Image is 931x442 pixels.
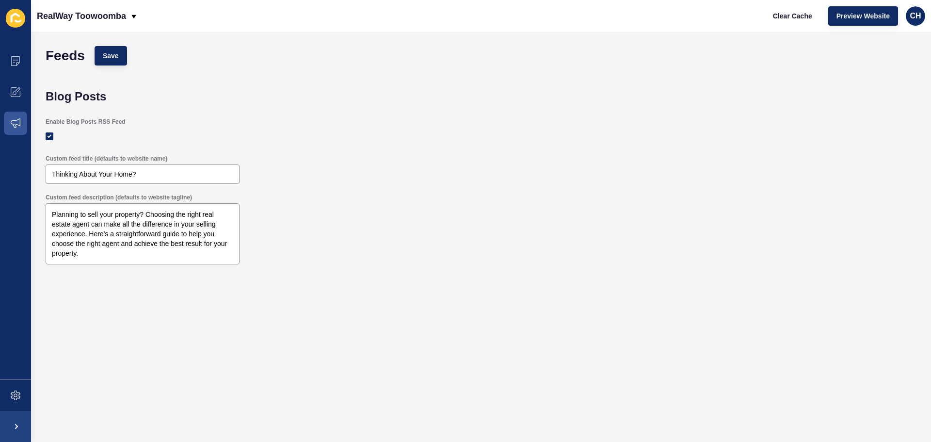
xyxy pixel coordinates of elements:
[836,11,890,21] span: Preview Website
[765,6,820,26] button: Clear Cache
[46,118,126,126] label: Enable Blog Posts RSS Feed
[37,4,126,28] p: RealWay Toowoomba
[46,51,85,61] h1: Feeds
[46,155,167,163] label: Custom feed title (defaults to website name)
[46,90,921,103] h1: Blog Posts
[47,205,238,263] textarea: Planning to sell your property? Choosing the right real estate agent can make all the difference ...
[773,11,812,21] span: Clear Cache
[828,6,898,26] button: Preview Website
[46,194,192,201] label: Custom feed description (defaults to website tagline)
[103,51,119,61] span: Save
[910,11,921,21] span: CH
[95,46,127,65] button: Save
